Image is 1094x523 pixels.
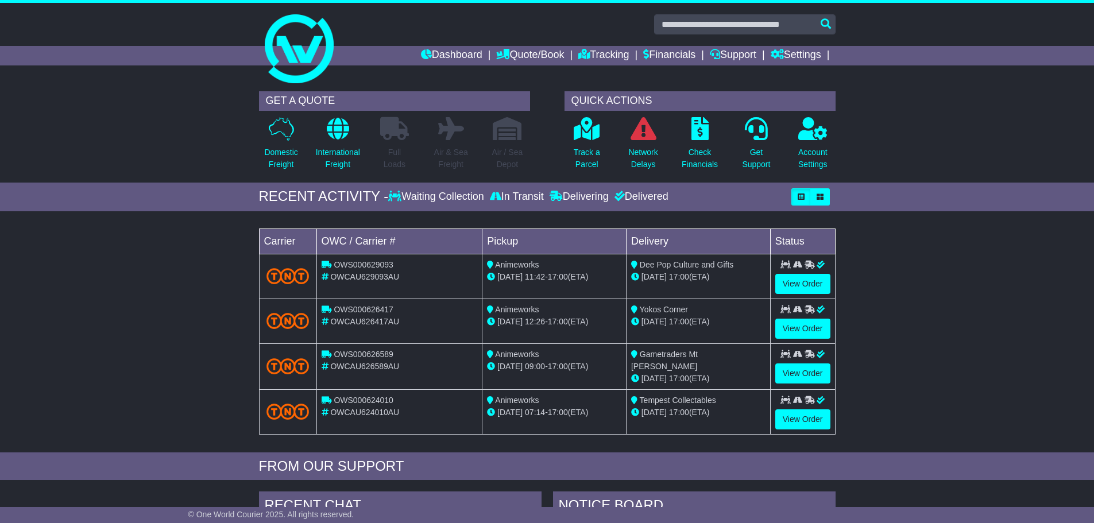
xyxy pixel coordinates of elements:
[259,491,542,522] div: RECENT CHAT
[548,362,568,371] span: 17:00
[315,117,361,177] a: InternationalFreight
[264,117,298,177] a: DomesticFreight
[334,396,393,405] span: OWS000624010
[330,408,399,417] span: OWCAU624010AU
[640,396,716,405] span: Tempest Collectables
[548,272,568,281] span: 17:00
[388,191,486,203] div: Waiting Collection
[330,362,399,371] span: OWCAU626589AU
[681,117,718,177] a: CheckFinancials
[548,408,568,417] span: 17:00
[525,272,545,281] span: 11:42
[495,305,539,314] span: Animeworks
[259,228,316,254] td: Carrier
[188,510,354,519] span: © One World Courier 2025. All rights reserved.
[492,146,523,171] p: Air / Sea Depot
[631,316,766,328] div: (ETA)
[669,374,689,383] span: 17:00
[487,316,621,328] div: - (ETA)
[264,146,297,171] p: Domestic Freight
[330,317,399,326] span: OWCAU626417AU
[578,46,629,65] a: Tracking
[497,317,523,326] span: [DATE]
[628,146,658,171] p: Network Delays
[641,374,667,383] span: [DATE]
[770,228,835,254] td: Status
[641,317,667,326] span: [DATE]
[565,91,836,111] div: QUICK ACTIONS
[548,317,568,326] span: 17:00
[710,46,756,65] a: Support
[547,191,612,203] div: Delivering
[626,228,770,254] td: Delivery
[487,191,547,203] div: In Transit
[525,317,545,326] span: 12:26
[775,274,830,294] a: View Order
[669,317,689,326] span: 17:00
[487,361,621,373] div: - (ETA)
[334,350,393,359] span: OWS000626589
[266,404,310,419] img: TNT_Domestic.png
[266,268,310,284] img: TNT_Domestic.png
[421,46,482,65] a: Dashboard
[631,373,766,385] div: (ETA)
[497,408,523,417] span: [DATE]
[741,117,771,177] a: GetSupport
[641,408,667,417] span: [DATE]
[330,272,399,281] span: OWCAU629093AU
[631,406,766,419] div: (ETA)
[798,146,828,171] p: Account Settings
[628,117,658,177] a: NetworkDelays
[495,396,539,405] span: Animeworks
[612,191,668,203] div: Delivered
[640,305,688,314] span: Yokos Corner
[334,260,393,269] span: OWS000629093
[434,146,468,171] p: Air & Sea Freight
[682,146,718,171] p: Check Financials
[742,146,770,171] p: Get Support
[316,146,360,171] p: International Freight
[487,406,621,419] div: - (ETA)
[798,117,828,177] a: AccountSettings
[525,362,545,371] span: 09:00
[334,305,393,314] span: OWS000626417
[259,188,389,205] div: RECENT ACTIVITY -
[266,358,310,374] img: TNT_Domestic.png
[775,319,830,339] a: View Order
[497,362,523,371] span: [DATE]
[775,363,830,383] a: View Order
[497,272,523,281] span: [DATE]
[259,91,530,111] div: GET A QUOTE
[640,260,733,269] span: Dee Pop Culture and Gifts
[669,272,689,281] span: 17:00
[482,228,627,254] td: Pickup
[495,260,539,269] span: Animeworks
[259,458,836,475] div: FROM OUR SUPPORT
[669,408,689,417] span: 17:00
[496,46,564,65] a: Quote/Book
[771,46,821,65] a: Settings
[573,117,601,177] a: Track aParcel
[631,271,766,283] div: (ETA)
[775,409,830,429] a: View Order
[525,408,545,417] span: 07:14
[641,272,667,281] span: [DATE]
[631,350,698,371] span: Gametraders Mt [PERSON_NAME]
[643,46,695,65] a: Financials
[487,271,621,283] div: - (ETA)
[266,313,310,328] img: TNT_Domestic.png
[380,146,409,171] p: Full Loads
[495,350,539,359] span: Animeworks
[574,146,600,171] p: Track a Parcel
[553,491,836,522] div: NOTICE BOARD
[316,228,482,254] td: OWC / Carrier #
